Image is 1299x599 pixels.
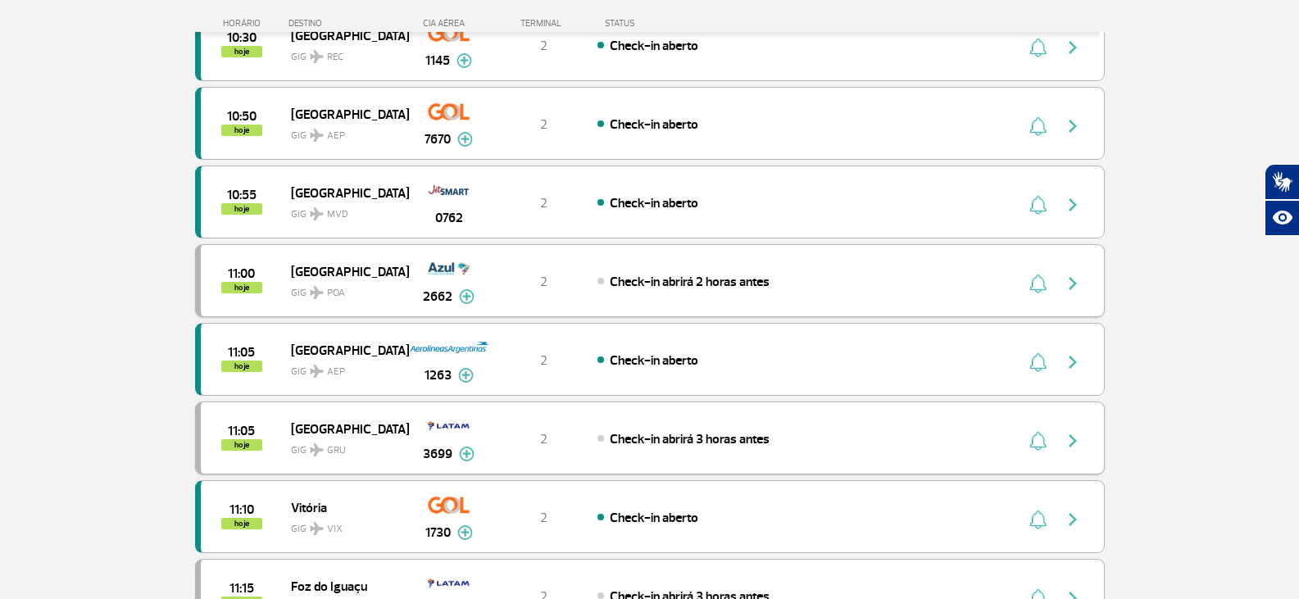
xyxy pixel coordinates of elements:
div: CIA AÉREA [408,18,490,29]
img: sino-painel-voo.svg [1029,431,1047,451]
span: hoje [221,203,262,215]
span: 2025-08-28 11:05:00 [228,347,255,358]
span: REC [327,50,343,65]
img: mais-info-painel-voo.svg [457,525,473,540]
button: Abrir recursos assistivos. [1265,200,1299,236]
span: 2 [540,431,547,447]
span: [GEOGRAPHIC_DATA] [291,418,396,439]
img: seta-direita-painel-voo.svg [1063,352,1083,372]
span: [GEOGRAPHIC_DATA] [291,339,396,361]
img: seta-direita-painel-voo.svg [1063,431,1083,451]
span: [GEOGRAPHIC_DATA] [291,182,396,203]
img: destiny_airplane.svg [310,50,324,63]
div: TERMINAL [490,18,597,29]
img: sino-painel-voo.svg [1029,510,1047,529]
img: seta-direita-painel-voo.svg [1063,510,1083,529]
span: POA [327,286,345,301]
img: sino-painel-voo.svg [1029,274,1047,293]
span: GIG [291,513,396,537]
span: 7670 [425,129,451,149]
img: destiny_airplane.svg [310,129,324,142]
div: Plugin de acessibilidade da Hand Talk. [1265,164,1299,236]
div: HORÁRIO [200,18,289,29]
img: seta-direita-painel-voo.svg [1063,274,1083,293]
span: 1145 [425,51,450,70]
img: mais-info-painel-voo.svg [459,289,475,304]
span: Check-in aberto [610,510,698,526]
span: 2025-08-28 10:50:00 [227,111,257,122]
span: AEP [327,365,345,379]
span: Vitória [291,497,396,518]
span: 0762 [435,208,463,228]
span: MVD [327,207,348,222]
span: AEP [327,129,345,143]
span: 2025-08-28 11:10:00 [229,504,254,515]
span: 2025-08-28 11:05:00 [228,425,255,437]
span: 2025-08-28 10:30:00 [227,32,257,43]
span: Check-in aberto [610,116,698,133]
span: 2025-08-28 10:55:00 [227,189,257,201]
span: [GEOGRAPHIC_DATA] [291,261,396,282]
img: mais-info-painel-voo.svg [456,53,472,68]
span: GIG [291,277,396,301]
img: seta-direita-painel-voo.svg [1063,195,1083,215]
img: destiny_airplane.svg [310,207,324,220]
span: hoje [221,125,262,136]
span: Check-in abrirá 3 horas antes [610,431,770,447]
span: hoje [221,282,262,293]
span: Check-in aberto [610,38,698,54]
img: destiny_airplane.svg [310,522,324,535]
span: 3699 [423,444,452,464]
span: GRU [327,443,346,458]
div: STATUS [597,18,730,29]
img: sino-painel-voo.svg [1029,352,1047,372]
button: Abrir tradutor de língua de sinais. [1265,164,1299,200]
span: 2025-08-28 11:15:00 [229,583,254,594]
span: GIG [291,41,396,65]
span: hoje [221,439,262,451]
span: 2025-08-28 11:00:00 [228,268,255,279]
span: GIG [291,120,396,143]
span: GIG [291,198,396,222]
img: sino-painel-voo.svg [1029,195,1047,215]
span: Check-in aberto [610,195,698,211]
img: destiny_airplane.svg [310,286,324,299]
img: sino-painel-voo.svg [1029,38,1047,57]
img: seta-direita-painel-voo.svg [1063,38,1083,57]
img: destiny_airplane.svg [310,443,324,456]
span: [GEOGRAPHIC_DATA] [291,103,396,125]
img: mais-info-painel-voo.svg [457,132,473,147]
span: Foz do Iguaçu [291,575,396,597]
div: DESTINO [288,18,408,29]
img: mais-info-painel-voo.svg [459,447,475,461]
span: GIG [291,356,396,379]
span: 2 [540,510,547,526]
span: 2 [540,38,547,54]
span: 2 [540,195,547,211]
img: sino-painel-voo.svg [1029,116,1047,136]
span: hoje [221,518,262,529]
span: VIX [327,522,343,537]
span: hoje [221,361,262,372]
span: 2 [540,352,547,369]
span: Check-in aberto [610,352,698,369]
img: mais-info-painel-voo.svg [458,368,474,383]
span: 1263 [425,365,452,385]
span: 2662 [423,287,452,306]
span: hoje [221,46,262,57]
span: 1730 [425,523,451,542]
span: GIG [291,434,396,458]
span: 2 [540,116,547,133]
span: 2 [540,274,547,290]
span: Check-in abrirá 2 horas antes [610,274,770,290]
img: seta-direita-painel-voo.svg [1063,116,1083,136]
img: destiny_airplane.svg [310,365,324,378]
